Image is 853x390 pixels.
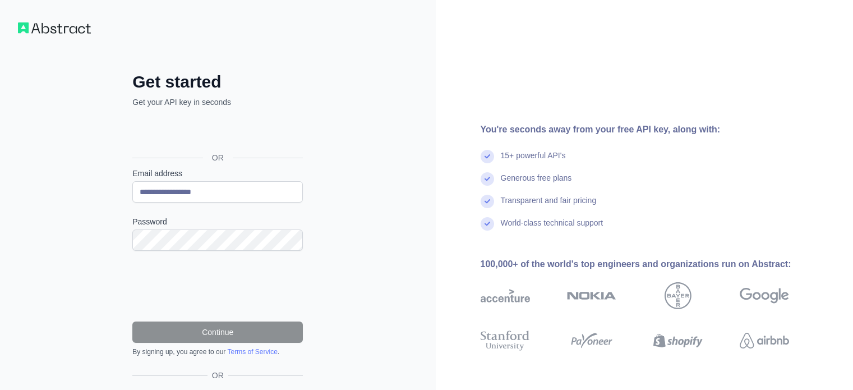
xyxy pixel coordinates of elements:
img: google [740,282,789,309]
div: By signing up, you agree to our . [132,347,303,356]
label: Email address [132,168,303,179]
p: Get your API key in seconds [132,97,303,108]
div: World-class technical support [501,217,603,240]
img: shopify [653,328,703,353]
img: Workflow [18,22,91,34]
img: check mark [481,195,494,208]
img: check mark [481,150,494,163]
img: payoneer [567,328,616,353]
button: Continue [132,322,303,343]
span: OR [203,152,233,163]
label: Password [132,216,303,227]
h2: Get started [132,72,303,92]
img: check mark [481,172,494,186]
iframe: Sign in with Google Button [127,120,306,145]
img: nokia [567,282,616,309]
span: OR [208,370,228,381]
img: check mark [481,217,494,231]
div: You're seconds away from your free API key, along with: [481,123,825,136]
img: airbnb [740,328,789,353]
img: bayer [665,282,691,309]
img: accenture [481,282,530,309]
div: Generous free plans [501,172,572,195]
img: stanford university [481,328,530,353]
div: Transparent and fair pricing [501,195,597,217]
div: 100,000+ of the world's top engineers and organizations run on Abstract: [481,258,825,271]
a: Terms of Service [227,348,277,356]
div: 15+ powerful API's [501,150,566,172]
iframe: reCAPTCHA [132,264,303,308]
